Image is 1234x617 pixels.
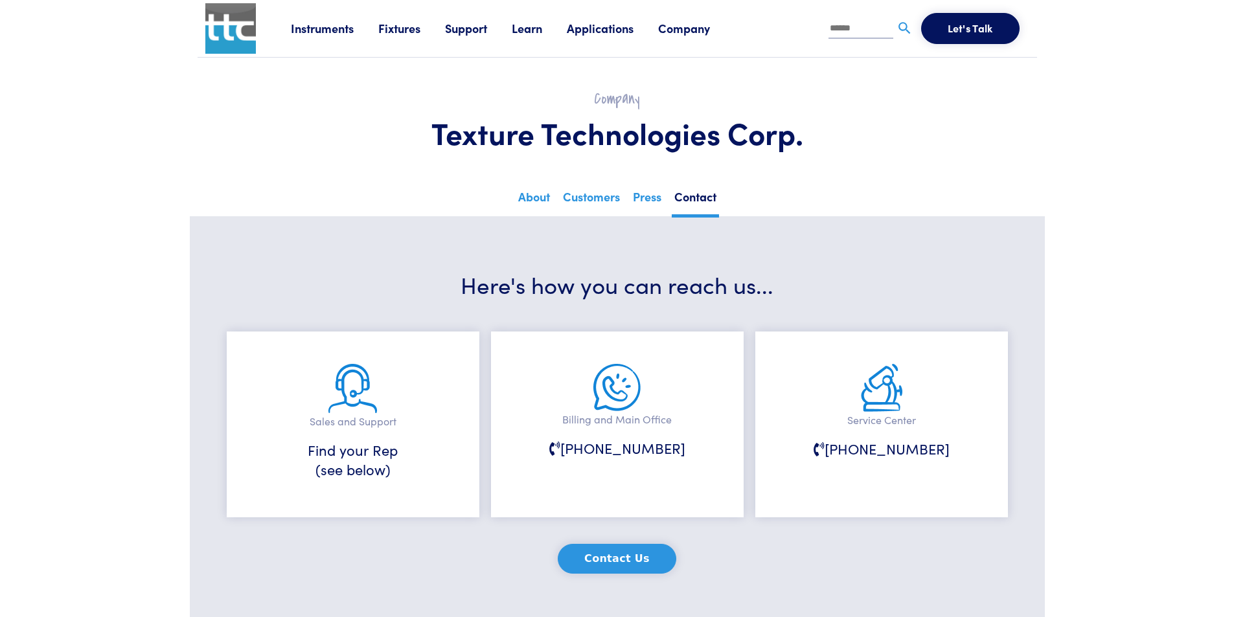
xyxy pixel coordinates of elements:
[560,186,623,214] a: Customers
[229,268,1006,300] h3: Here's how you can reach us...
[630,186,664,214] a: Press
[523,411,711,428] p: Billing and Main Office
[567,20,658,36] a: Applications
[291,20,378,36] a: Instruments
[229,89,1006,109] h2: Company
[328,364,377,413] img: sales-and-support.png
[558,544,676,574] button: Contact Us
[523,438,711,458] h6: [PHONE_NUMBER]
[259,440,447,480] h6: Find your Rep (see below)
[672,186,719,218] a: Contact
[378,20,445,36] a: Fixtures
[259,413,447,430] p: Sales and Support
[788,439,976,459] h6: [PHONE_NUMBER]
[921,13,1020,44] button: Let's Talk
[658,20,735,36] a: Company
[593,364,641,411] img: main-office.png
[512,20,567,36] a: Learn
[229,114,1006,151] h1: Texture Technologies Corp.
[861,364,902,412] img: service.png
[788,412,976,429] p: Service Center
[516,186,553,214] a: About
[445,20,512,36] a: Support
[205,3,256,54] img: ttc_logo_1x1_v1.0.png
